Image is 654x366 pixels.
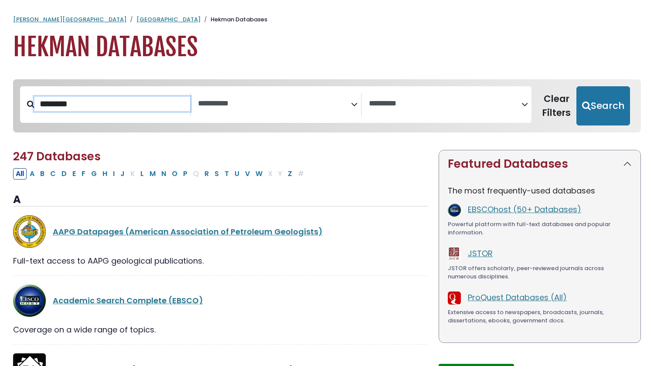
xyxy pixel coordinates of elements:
a: ProQuest Databases (All) [468,292,567,303]
button: Filter Results P [181,168,190,180]
div: Extensive access to newspapers, broadcasts, journals, dissertations, ebooks, government docs. [448,308,632,325]
textarea: Search [369,99,522,108]
button: Filter Results B [37,168,47,180]
button: Filter Results L [138,168,146,180]
a: [GEOGRAPHIC_DATA] [136,15,201,24]
button: Filter Results G [89,168,99,180]
button: Filter Results M [147,168,158,180]
button: Filter Results W [253,168,265,180]
button: Filter Results F [79,168,88,180]
button: Filter Results E [70,168,78,180]
h1: Hekman Databases [13,33,641,62]
button: Filter Results T [222,168,232,180]
div: JSTOR offers scholarly, peer-reviewed journals across numerous disciplines. [448,264,632,281]
a: EBSCOhost (50+ Databases) [468,204,581,215]
button: Filter Results O [169,168,180,180]
button: Filter Results N [159,168,169,180]
div: Full-text access to AAPG geological publications. [13,255,428,267]
button: Filter Results I [110,168,117,180]
a: [PERSON_NAME][GEOGRAPHIC_DATA] [13,15,126,24]
a: JSTOR [468,248,493,259]
nav: Search filters [13,79,641,132]
button: Filter Results U [232,168,242,180]
p: The most frequently-used databases [448,185,632,197]
a: AAPG Datapages (American Association of Petroleum Geologists) [53,226,323,237]
button: Featured Databases [439,150,640,178]
div: Alpha-list to filter by first letter of database name [13,168,307,179]
h3: A [13,193,428,207]
li: Hekman Databases [201,15,267,24]
button: Filter Results V [242,168,252,180]
button: Filter Results R [202,168,211,180]
span: 247 Databases [13,149,101,164]
button: Clear Filters [537,86,576,125]
button: All [13,168,27,180]
button: Filter Results J [118,168,127,180]
a: Academic Search Complete (EBSCO) [53,295,203,306]
div: Coverage on a wide range of topics. [13,324,428,335]
button: Filter Results Z [285,168,295,180]
button: Filter Results A [27,168,37,180]
button: Filter Results S [212,168,221,180]
textarea: Search [198,99,351,108]
button: Submit for Search Results [576,86,630,125]
button: Filter Results C [48,168,58,180]
div: Powerful platform with full-text databases and popular information. [448,220,632,237]
input: Search database by title or keyword [34,97,190,111]
button: Filter Results D [59,168,69,180]
nav: breadcrumb [13,15,641,24]
button: Filter Results H [100,168,110,180]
